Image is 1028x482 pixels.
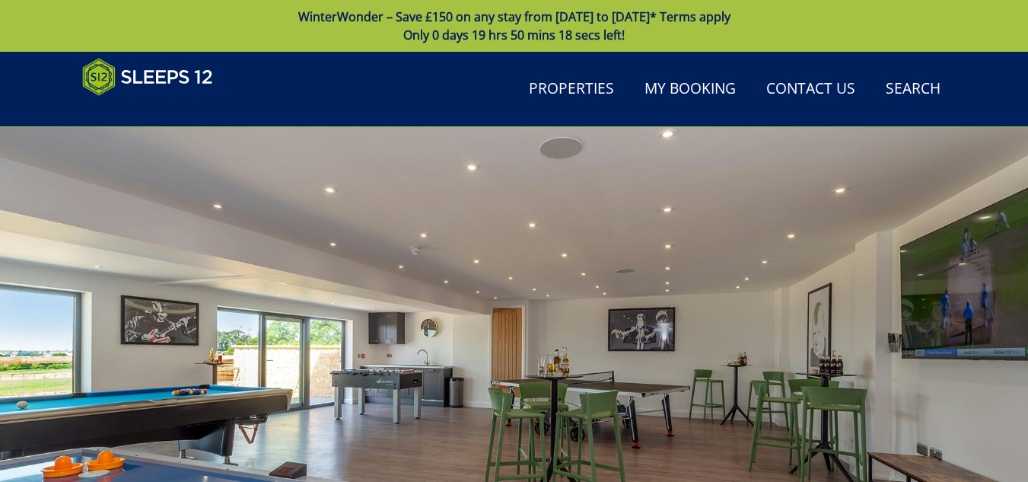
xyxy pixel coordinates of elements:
[638,72,742,107] a: My Booking
[880,72,947,107] a: Search
[82,58,213,96] img: Sleeps 12
[75,105,234,118] iframe: Customer reviews powered by Trustpilot
[523,72,620,107] a: Properties
[403,27,625,43] span: Only 0 days 19 hrs 50 mins 18 secs left!
[760,72,861,107] a: Contact Us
